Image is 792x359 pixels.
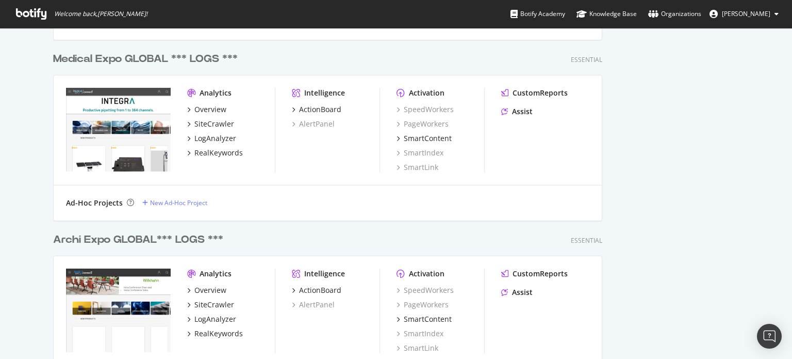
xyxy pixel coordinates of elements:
[501,106,533,117] a: Assist
[701,6,787,22] button: [PERSON_NAME]
[194,329,243,339] div: RealKeywords
[512,287,533,298] div: Assist
[404,133,452,144] div: SmartContent
[54,10,147,18] span: Welcome back, [PERSON_NAME] !
[409,269,444,279] div: Activation
[304,269,345,279] div: Intelligence
[512,106,533,117] div: Assist
[194,104,226,115] div: Overview
[194,314,236,324] div: LogAnalyzer
[722,9,770,18] span: Julien Lami
[571,236,602,245] div: Essential
[66,88,171,171] img: https://shop.medicalexpo.com/
[142,198,207,207] a: New Ad-Hoc Project
[510,9,565,19] div: Botify Academy
[513,269,568,279] div: CustomReports
[53,52,242,67] a: Medical Expo GLOBAL *** LOGS ***
[187,119,234,129] a: SiteCrawler
[757,324,782,349] div: Open Intercom Messenger
[292,119,335,129] a: AlertPanel
[501,269,568,279] a: CustomReports
[501,88,568,98] a: CustomReports
[66,269,171,352] img: www.archiexpo.com
[397,300,449,310] a: PageWorkers
[397,104,454,115] a: SpeedWorkers
[501,287,533,298] a: Assist
[292,104,341,115] a: ActionBoard
[200,88,232,98] div: Analytics
[397,285,454,295] a: SpeedWorkers
[304,88,345,98] div: Intelligence
[397,314,452,324] a: SmartContent
[187,285,226,295] a: Overview
[194,119,234,129] div: SiteCrawler
[397,162,438,173] a: SmartLink
[397,329,443,339] a: SmartIndex
[66,198,123,208] div: Ad-Hoc Projects
[150,198,207,207] div: New Ad-Hoc Project
[194,300,234,310] div: SiteCrawler
[292,300,335,310] a: AlertPanel
[648,9,701,19] div: Organizations
[200,269,232,279] div: Analytics
[194,285,226,295] div: Overview
[187,300,234,310] a: SiteCrawler
[397,148,443,158] a: SmartIndex
[53,52,238,67] div: Medical Expo GLOBAL *** LOGS ***
[187,148,243,158] a: RealKeywords
[299,104,341,115] div: ActionBoard
[397,133,452,144] a: SmartContent
[576,9,637,19] div: Knowledge Base
[299,285,341,295] div: ActionBoard
[513,88,568,98] div: CustomReports
[187,314,236,324] a: LogAnalyzer
[397,119,449,129] a: PageWorkers
[292,285,341,295] a: ActionBoard
[404,314,452,324] div: SmartContent
[187,104,226,115] a: Overview
[194,148,243,158] div: RealKeywords
[187,133,236,144] a: LogAnalyzer
[571,55,602,64] div: Essential
[397,343,438,353] a: SmartLink
[187,329,243,339] a: RealKeywords
[409,88,444,98] div: Activation
[194,133,236,144] div: LogAnalyzer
